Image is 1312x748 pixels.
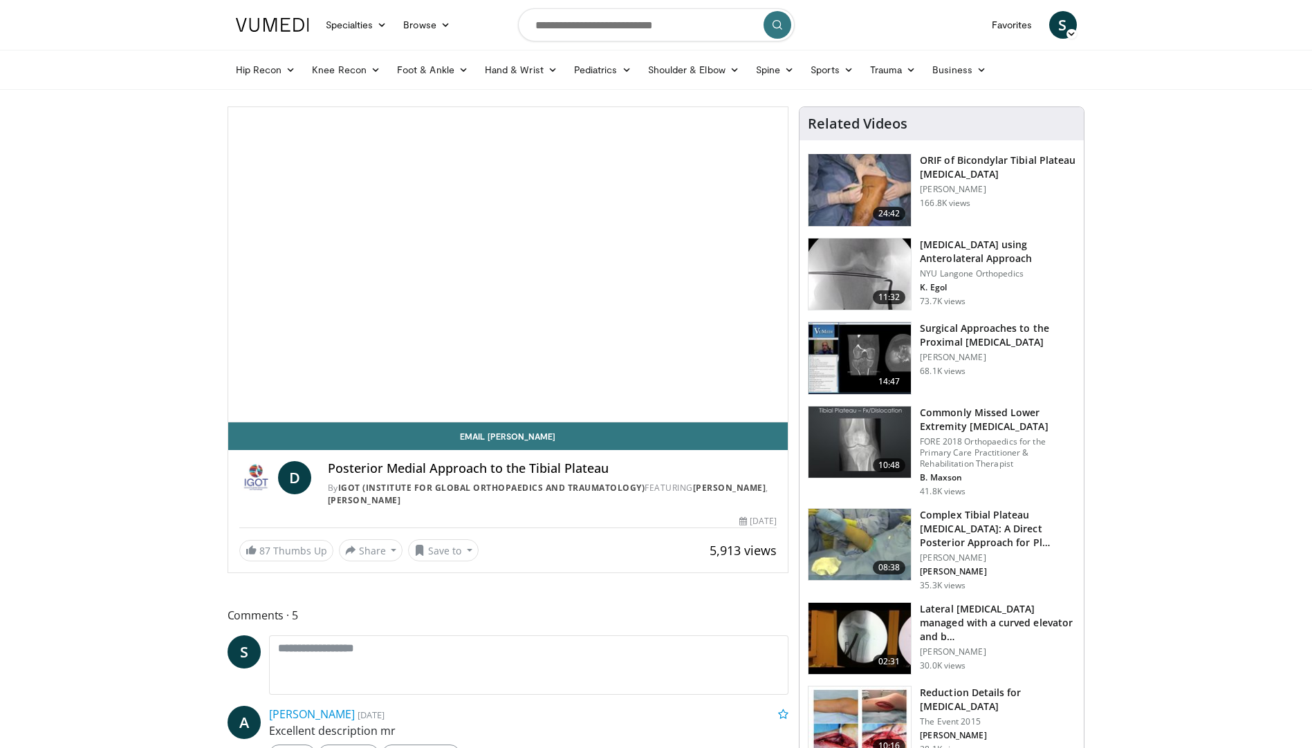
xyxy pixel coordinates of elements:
[809,154,911,226] img: Levy_Tib_Plat_100000366_3.jpg.150x105_q85_crop-smart_upscale.jpg
[873,207,906,221] span: 24:42
[920,268,1075,279] p: NYU Langone Orthopedics
[920,406,1075,433] h3: Commonly Missed Lower Extremity [MEDICAL_DATA]
[710,542,777,559] span: 5,913 views
[358,709,385,721] small: [DATE]
[983,11,1041,39] a: Favorites
[920,730,1075,741] p: [PERSON_NAME]
[920,552,1075,563] p: [PERSON_NAME]
[228,635,261,668] a: S
[748,56,802,84] a: Spine
[873,375,906,389] span: 14:47
[269,707,355,722] a: [PERSON_NAME]
[808,238,1075,311] a: 11:32 [MEDICAL_DATA] using Anterolateral Approach NYU Langone Orthopedics K. Egol 73.7K views
[920,352,1075,363] p: [PERSON_NAME]
[808,321,1075,395] a: 14:47 Surgical Approaches to the Proximal [MEDICAL_DATA] [PERSON_NAME] 68.1K views
[339,539,403,561] button: Share
[862,56,925,84] a: Trauma
[395,11,459,39] a: Browse
[920,660,965,671] p: 30.0K views
[739,515,777,527] div: [DATE]
[920,566,1075,577] p: [PERSON_NAME]
[640,56,748,84] a: Shoulder & Elbow
[920,716,1075,727] p: The Event 2015
[278,461,311,494] a: D
[920,580,965,591] p: 35.3K views
[920,321,1075,349] h3: Surgical Approaches to the Proximal [MEDICAL_DATA]
[873,458,906,472] span: 10:48
[920,486,965,497] p: 41.8K views
[873,561,906,574] span: 08:38
[809,239,911,310] img: 9nZFQMepuQiumqNn4xMDoxOjBzMTt2bJ.150x105_q85_crop-smart_upscale.jpg
[317,11,396,39] a: Specialties
[338,482,645,494] a: IGOT (Institute for Global Orthopaedics and Traumatology)
[873,290,906,304] span: 11:32
[566,56,640,84] a: Pediatrics
[920,436,1075,469] p: FORE 2018 Orthopaedics for the Primary Care Practitioner & Rehabilitation Therapist
[408,539,479,561] button: Save to
[239,540,333,561] a: 87 Thumbs Up
[328,482,777,507] div: By FEATURING ,
[304,56,389,84] a: Knee Recon
[228,706,261,739] a: A
[920,282,1075,293] p: K. Egol
[802,56,862,84] a: Sports
[924,56,995,84] a: Business
[228,422,788,450] a: Email [PERSON_NAME]
[809,406,911,478] img: 4aa379b6-386c-4fb5-93ee-de5617843a87.150x105_q85_crop-smart_upscale.jpg
[328,461,777,476] h4: Posterior Medial Approach to the Tibial Plateau
[920,602,1075,644] h3: Lateral [MEDICAL_DATA] managed with a curved elevator and b…
[920,472,1075,483] p: B. Maxson
[809,509,911,581] img: a3c47f0e-2ae2-4b3a-bf8e-14343b886af9.150x105_q85_crop-smart_upscale.jpg
[920,508,1075,550] h3: Complex Tibial Plateau [MEDICAL_DATA]: A Direct Posterior Approach for Pl…
[808,406,1075,497] a: 10:48 Commonly Missed Lower Extremity [MEDICAL_DATA] FORE 2018 Orthopaedics for the Primary Care ...
[920,646,1075,657] p: [PERSON_NAME]
[328,494,401,506] a: [PERSON_NAME]
[808,153,1075,227] a: 24:42 ORIF of Bicondylar Tibial Plateau [MEDICAL_DATA] [PERSON_NAME] 166.8K views
[228,606,789,624] span: Comments 5
[808,115,907,132] h4: Related Videos
[259,544,270,557] span: 87
[228,56,304,84] a: Hip Recon
[809,322,911,394] img: DA_UIUPltOAJ8wcH4xMDoxOjB1O8AjAz.150x105_q85_crop-smart_upscale.jpg
[808,508,1075,591] a: 08:38 Complex Tibial Plateau [MEDICAL_DATA]: A Direct Posterior Approach for Pl… [PERSON_NAME] [P...
[518,8,795,41] input: Search topics, interventions
[920,686,1075,713] h3: Reduction Details for [MEDICAL_DATA]
[920,184,1075,195] p: [PERSON_NAME]
[693,482,766,494] a: [PERSON_NAME]
[236,18,309,32] img: VuMedi Logo
[239,461,272,494] img: IGOT (Institute for Global Orthopaedics and Traumatology)
[920,153,1075,181] h3: ORIF of Bicondylar Tibial Plateau [MEDICAL_DATA]
[808,602,1075,675] a: 02:31 Lateral [MEDICAL_DATA] managed with a curved elevator and b… [PERSON_NAME] 30.0K views
[920,366,965,377] p: 68.1K views
[228,107,788,422] video-js: Video Player
[920,238,1075,265] h3: [MEDICAL_DATA] using Anterolateral Approach
[873,655,906,668] span: 02:31
[920,198,970,209] p: 166.8K views
[389,56,477,84] a: Foot & Ankle
[920,296,965,307] p: 73.7K views
[809,603,911,675] img: ssCKXnGZZaxxNNa35hMDoxOjBvO2OFFA_1.150x105_q85_crop-smart_upscale.jpg
[477,56,566,84] a: Hand & Wrist
[269,722,789,739] p: Excellent description mr
[1049,11,1077,39] a: S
